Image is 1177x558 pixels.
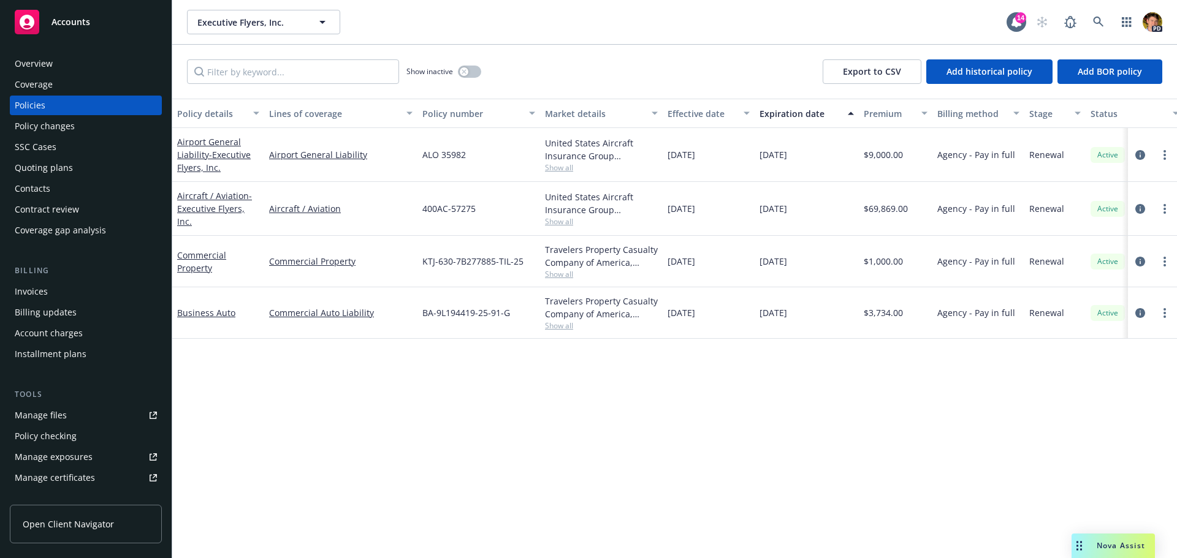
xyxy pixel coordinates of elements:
[15,405,67,425] div: Manage files
[177,190,252,227] span: - Executive Flyers, Inc.
[859,99,932,128] button: Premium
[1157,306,1172,320] a: more
[10,388,162,401] div: Tools
[1086,10,1111,34] a: Search
[422,202,476,215] span: 400AC-57275
[668,306,695,319] span: [DATE]
[177,249,226,274] a: Commercial Property
[1072,533,1155,558] button: Nova Assist
[177,149,251,173] span: - Executive Flyers, Inc.
[10,447,162,467] a: Manage exposures
[843,66,901,77] span: Export to CSV
[10,75,162,94] a: Coverage
[15,468,95,488] div: Manage certificates
[545,107,644,120] div: Market details
[417,99,540,128] button: Policy number
[545,162,658,173] span: Show all
[760,255,787,268] span: [DATE]
[1095,203,1120,214] span: Active
[1024,99,1086,128] button: Stage
[668,148,695,161] span: [DATE]
[15,158,73,178] div: Quoting plans
[1029,148,1064,161] span: Renewal
[15,282,48,301] div: Invoices
[23,518,114,530] span: Open Client Navigator
[10,405,162,425] a: Manage files
[937,107,1006,120] div: Billing method
[10,282,162,301] a: Invoices
[187,59,399,84] input: Filter by keyword...
[15,75,53,94] div: Coverage
[10,468,162,488] a: Manage certificates
[51,17,90,27] span: Accounts
[545,190,658,216] div: United States Aircraft Insurance Group ([GEOGRAPHIC_DATA]), United States Aircraft Insurance Grou...
[1095,307,1120,319] span: Active
[932,99,1024,128] button: Billing method
[760,202,787,215] span: [DATE]
[15,179,50,198] div: Contacts
[15,323,83,343] div: Account charges
[1157,254,1172,269] a: more
[10,158,162,178] a: Quoting plans
[10,265,162,277] div: Billing
[269,148,413,161] a: Airport General Liability
[406,66,453,77] span: Show inactive
[823,59,921,84] button: Export to CSV
[937,306,1015,319] span: Agency - Pay in full
[947,66,1032,77] span: Add historical policy
[1095,149,1120,160] span: Active
[1157,202,1172,216] a: more
[15,116,75,136] div: Policy changes
[264,99,417,128] button: Lines of coverage
[187,10,340,34] button: Executive Flyers, Inc.
[10,5,162,39] a: Accounts
[1058,10,1083,34] a: Report a Bug
[668,255,695,268] span: [DATE]
[1157,148,1172,162] a: more
[10,426,162,446] a: Policy checking
[1133,254,1148,269] a: circleInformation
[177,307,235,319] a: Business Auto
[10,54,162,74] a: Overview
[545,320,658,331] span: Show all
[864,107,914,120] div: Premium
[668,202,695,215] span: [DATE]
[10,323,162,343] a: Account charges
[1030,10,1054,34] a: Start snowing
[1029,306,1064,319] span: Renewal
[269,255,413,268] a: Commercial Property
[1143,12,1162,32] img: photo
[15,426,77,446] div: Policy checking
[864,202,908,215] span: $69,869.00
[1133,148,1148,162] a: circleInformation
[15,221,106,240] div: Coverage gap analysis
[15,303,77,322] div: Billing updates
[10,137,162,157] a: SSC Cases
[15,489,72,508] div: Manage BORs
[177,190,252,227] a: Aircraft / Aviation
[10,116,162,136] a: Policy changes
[422,306,510,319] span: BA-9L194419-25-91-G
[545,216,658,227] span: Show all
[177,136,251,173] a: Airport General Liability
[1029,202,1064,215] span: Renewal
[422,107,522,120] div: Policy number
[545,137,658,162] div: United States Aircraft Insurance Group ([GEOGRAPHIC_DATA]), United States Aircraft Insurance Grou...
[15,447,93,467] div: Manage exposures
[1029,107,1067,120] div: Stage
[422,148,466,161] span: ALO 35982
[1133,202,1148,216] a: circleInformation
[10,344,162,364] a: Installment plans
[15,344,86,364] div: Installment plans
[15,200,79,219] div: Contract review
[864,306,903,319] span: $3,734.00
[10,489,162,508] a: Manage BORs
[1133,306,1148,320] a: circleInformation
[1091,107,1165,120] div: Status
[1078,66,1142,77] span: Add BOR policy
[10,179,162,198] a: Contacts
[1029,255,1064,268] span: Renewal
[1057,59,1162,84] button: Add BOR policy
[269,202,413,215] a: Aircraft / Aviation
